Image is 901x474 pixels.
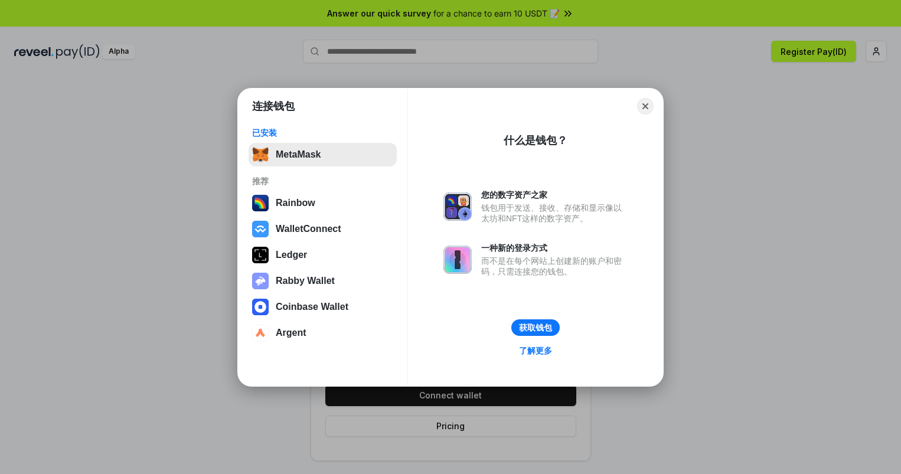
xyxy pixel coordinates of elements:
div: 而不是在每个网站上创建新的账户和密码，只需连接您的钱包。 [481,256,628,277]
div: Argent [276,328,306,338]
button: Rainbow [249,191,397,215]
div: Rabby Wallet [276,276,335,286]
img: svg+xml,%3Csvg%20width%3D%2228%22%20height%3D%2228%22%20viewBox%3D%220%200%2028%2028%22%20fill%3D... [252,325,269,341]
div: 您的数字资产之家 [481,189,628,200]
div: Coinbase Wallet [276,302,348,312]
img: svg+xml,%3Csvg%20width%3D%22120%22%20height%3D%22120%22%20viewBox%3D%220%200%20120%20120%22%20fil... [252,195,269,211]
button: Coinbase Wallet [249,295,397,319]
img: svg+xml,%3Csvg%20width%3D%2228%22%20height%3D%2228%22%20viewBox%3D%220%200%2028%2028%22%20fill%3D... [252,299,269,315]
img: svg+xml,%3Csvg%20width%3D%2228%22%20height%3D%2228%22%20viewBox%3D%220%200%2028%2028%22%20fill%3D... [252,221,269,237]
a: 了解更多 [512,343,559,358]
img: svg+xml,%3Csvg%20xmlns%3D%22http%3A%2F%2Fwww.w3.org%2F2000%2Fsvg%22%20width%3D%2228%22%20height%3... [252,247,269,263]
button: Argent [249,321,397,345]
div: WalletConnect [276,224,341,234]
div: Ledger [276,250,307,260]
img: svg+xml,%3Csvg%20fill%3D%22none%22%20height%3D%2233%22%20viewBox%3D%220%200%2035%2033%22%20width%... [252,146,269,163]
div: 获取钱包 [519,322,552,333]
button: WalletConnect [249,217,397,241]
div: 了解更多 [519,345,552,356]
div: 什么是钱包？ [504,133,567,148]
div: 钱包用于发送、接收、存储和显示像以太坊和NFT这样的数字资产。 [481,202,628,224]
img: svg+xml,%3Csvg%20xmlns%3D%22http%3A%2F%2Fwww.w3.org%2F2000%2Fsvg%22%20fill%3D%22none%22%20viewBox... [443,192,472,221]
div: Rainbow [276,198,315,208]
div: 推荐 [252,176,393,187]
h1: 连接钱包 [252,99,295,113]
button: 获取钱包 [511,319,560,336]
button: Ledger [249,243,397,267]
button: MetaMask [249,143,397,166]
div: 已安装 [252,128,393,138]
img: svg+xml,%3Csvg%20xmlns%3D%22http%3A%2F%2Fwww.w3.org%2F2000%2Fsvg%22%20fill%3D%22none%22%20viewBox... [443,246,472,274]
button: Close [637,98,654,115]
img: svg+xml,%3Csvg%20xmlns%3D%22http%3A%2F%2Fwww.w3.org%2F2000%2Fsvg%22%20fill%3D%22none%22%20viewBox... [252,273,269,289]
div: MetaMask [276,149,321,160]
div: 一种新的登录方式 [481,243,628,253]
button: Rabby Wallet [249,269,397,293]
